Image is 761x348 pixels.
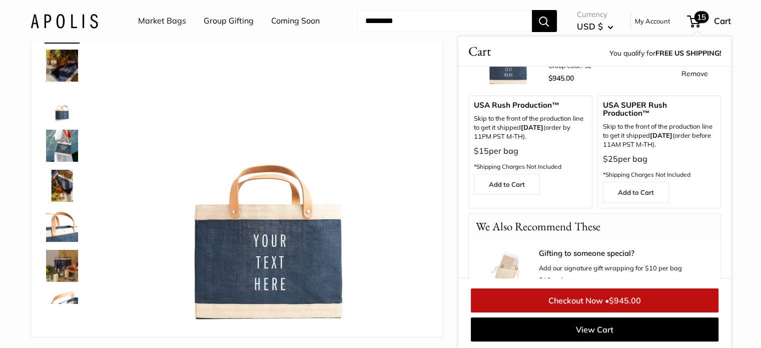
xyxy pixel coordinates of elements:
img: description_Make it yours with custom text. [468,6,548,86]
a: Petite Market Bag in Navy [44,88,80,124]
button: USD $ [577,19,613,35]
a: Gifting to someone special? [539,249,710,257]
p: per bag [474,144,587,174]
a: Market Bags [138,14,186,29]
strong: [DATE] [649,131,672,139]
img: Petite Market Bag in Navy [46,250,78,282]
span: Cart [714,16,731,26]
img: description_Make it yours with custom text. [111,10,428,326]
div: Add our signature gift wrapping for $10 per bag [539,249,710,286]
span: Currency [577,8,613,22]
a: Add to Cart [474,173,540,194]
p: Skip to the front of the production line to get it shipped (order by 11PM PST M-TH). [474,114,587,141]
a: description_Inner pocket good for daily drivers. [44,288,80,324]
span: $945.00 [548,74,574,83]
span: $25 [602,154,617,164]
img: Petite Market Bag in Navy [46,130,78,162]
span: 15 [694,11,708,23]
a: Checkout Now •$945.00 [471,288,718,312]
a: description_Super soft and durable leather handles. [44,208,80,244]
span: *Shipping Charges Not Included [602,170,690,178]
span: USA Rush Production™ [474,101,587,109]
img: Petite Market Bag in Navy [46,90,78,122]
p: per bag [602,152,715,182]
input: Search... [357,10,532,32]
a: Petite Market Bag in Navy [44,168,80,204]
span: You qualify for [609,47,721,61]
span: USD $ [577,21,603,32]
img: Apolis Signature Gift Wrapping [479,249,534,304]
a: My Account [635,15,670,27]
b: [DATE] [521,123,543,131]
a: 15 Cart [688,13,731,29]
button: Search [532,10,557,32]
img: description_Inner pocket good for daily drivers. [46,290,78,322]
a: Coming Soon [271,14,320,29]
span: each [539,276,565,284]
a: Remove [681,70,708,77]
img: Petite Market Bag in Navy [46,170,78,202]
a: Petite Market Bag in Navy [44,48,80,84]
span: *Shipping Charges Not Included [474,162,561,170]
img: Petite Market Bag in Navy [46,50,78,82]
p: We Also Recommend These [469,213,607,239]
span: $10 [539,276,551,284]
span: Cart [468,42,491,61]
span: $15 [474,146,489,156]
a: Petite Market Bag in Navy [44,128,80,164]
img: description_Super soft and durable leather handles. [46,210,78,242]
img: Apolis [31,14,98,28]
a: Petite Market Bag in Navy [44,248,80,284]
span: Skip to the front of the production line to get it shipped (order before 11AM PST M-TH). [602,122,715,149]
a: Group Gifting [204,14,254,29]
strong: FREE US SHIPPING! [655,49,721,58]
span: $945.00 [609,295,641,305]
a: View Cart [471,317,718,341]
a: Add to Cart [602,181,668,202]
span: USA SUPER Rush Production™ [602,101,715,117]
